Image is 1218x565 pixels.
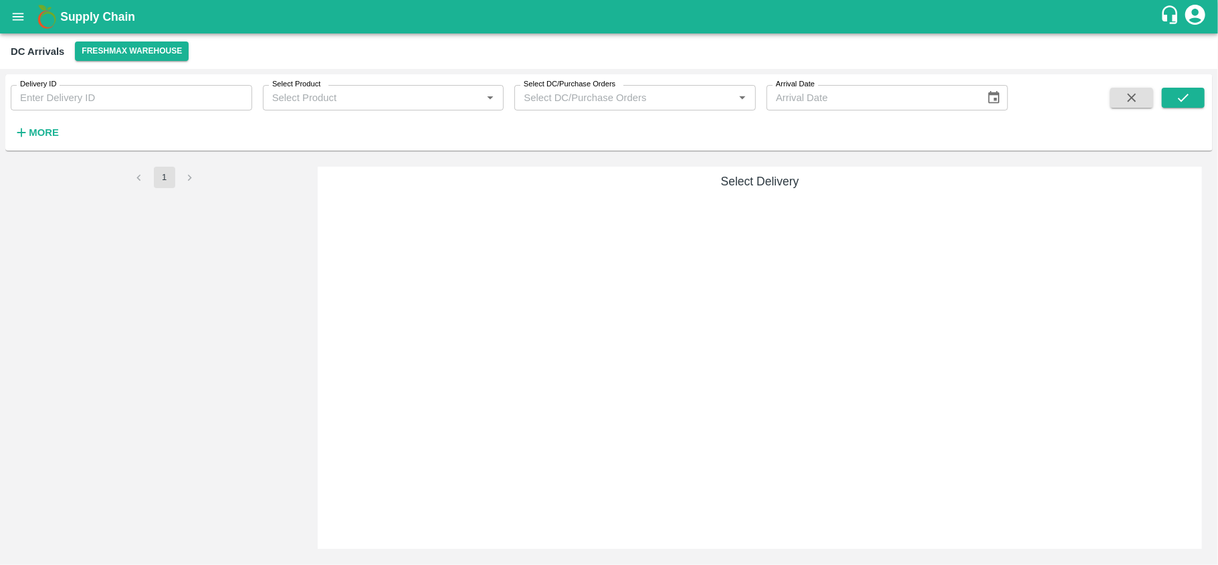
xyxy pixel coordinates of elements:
[767,85,975,110] input: Arrival Date
[267,89,478,106] input: Select Product
[60,10,135,23] b: Supply Chain
[272,79,320,90] label: Select Product
[1183,3,1207,31] div: account of current user
[524,79,615,90] label: Select DC/Purchase Orders
[518,89,712,106] input: Select DC/Purchase Orders
[20,79,56,90] label: Delivery ID
[3,1,33,32] button: open drawer
[482,89,499,106] button: Open
[126,167,203,188] nav: pagination navigation
[60,7,1160,26] a: Supply Chain
[154,167,175,188] button: page 1
[11,43,64,60] div: DC Arrivals
[734,89,751,106] button: Open
[1160,5,1183,29] div: customer-support
[11,85,252,110] input: Enter Delivery ID
[29,127,59,138] strong: More
[776,79,815,90] label: Arrival Date
[981,85,1007,110] button: Choose date
[11,121,62,144] button: More
[75,42,189,61] button: Select DC
[33,3,60,30] img: logo
[323,172,1197,191] h6: Select Delivery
